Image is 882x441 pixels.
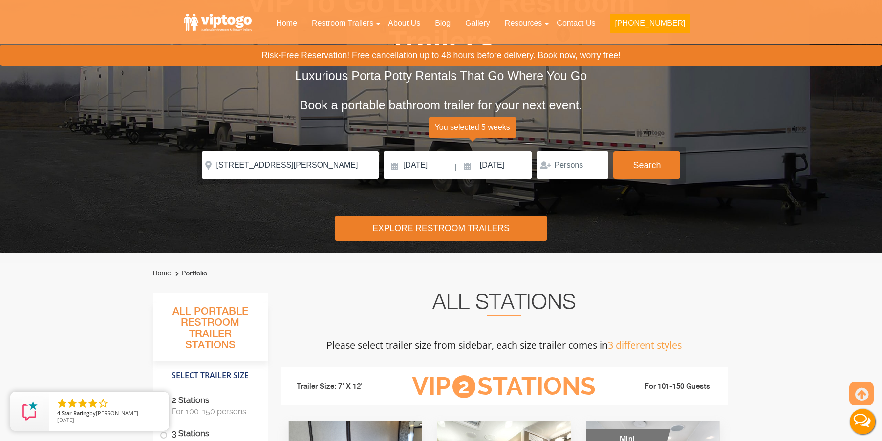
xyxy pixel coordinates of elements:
input: Pickup [458,151,532,179]
span: Luxurious Porta Potty Rentals That Go Where You Go [295,69,587,83]
button: [PHONE_NUMBER] [610,14,690,33]
span: 4 [57,409,60,417]
span: by [57,410,161,417]
a: Gallery [458,13,497,34]
span: Book a portable bathroom trailer for your next event. [300,98,582,112]
a: Contact Us [549,13,602,34]
button: Live Chat [843,402,882,441]
li:  [77,398,88,409]
span: Star Rating [62,409,89,417]
input: Where do you need your restroom? [202,151,379,179]
span: For 100-150 persons [172,407,256,416]
span: 3 different styles [608,338,682,352]
a: [PHONE_NUMBER] [602,13,697,39]
button: Search [613,151,680,179]
a: Restroom Trailers [304,13,381,34]
div: Explore Restroom Trailers [335,216,547,241]
label: 2 Stations [160,390,261,420]
img: Review Rating [20,401,40,421]
a: Home [153,269,171,277]
input: Delivery [384,151,453,179]
h3: VIP Stations [397,373,611,400]
span: | [454,151,456,183]
a: Resources [497,13,549,34]
h3: All Portable Restroom Trailer Stations [153,303,268,361]
span: You selected 5 weeks [429,117,516,138]
h4: Select Trailer Size [153,366,268,385]
span: [PERSON_NAME] [96,409,138,417]
a: About Us [381,13,428,34]
li:  [97,398,109,409]
p: Please select trailer size from sidebar, each size trailer comes in [281,336,728,355]
h2: All Stations [281,293,728,316]
li:  [56,398,68,409]
li: Portfolio [173,268,207,279]
span: 2 [452,375,475,398]
li: Trailer Size: 7' X 12' [288,372,397,401]
a: Blog [428,13,458,34]
span: [DATE] [57,416,74,423]
li:  [87,398,99,409]
li:  [66,398,78,409]
input: Persons [537,151,608,179]
li: For 101-150 Guests [611,381,721,393]
a: Home [269,13,304,34]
